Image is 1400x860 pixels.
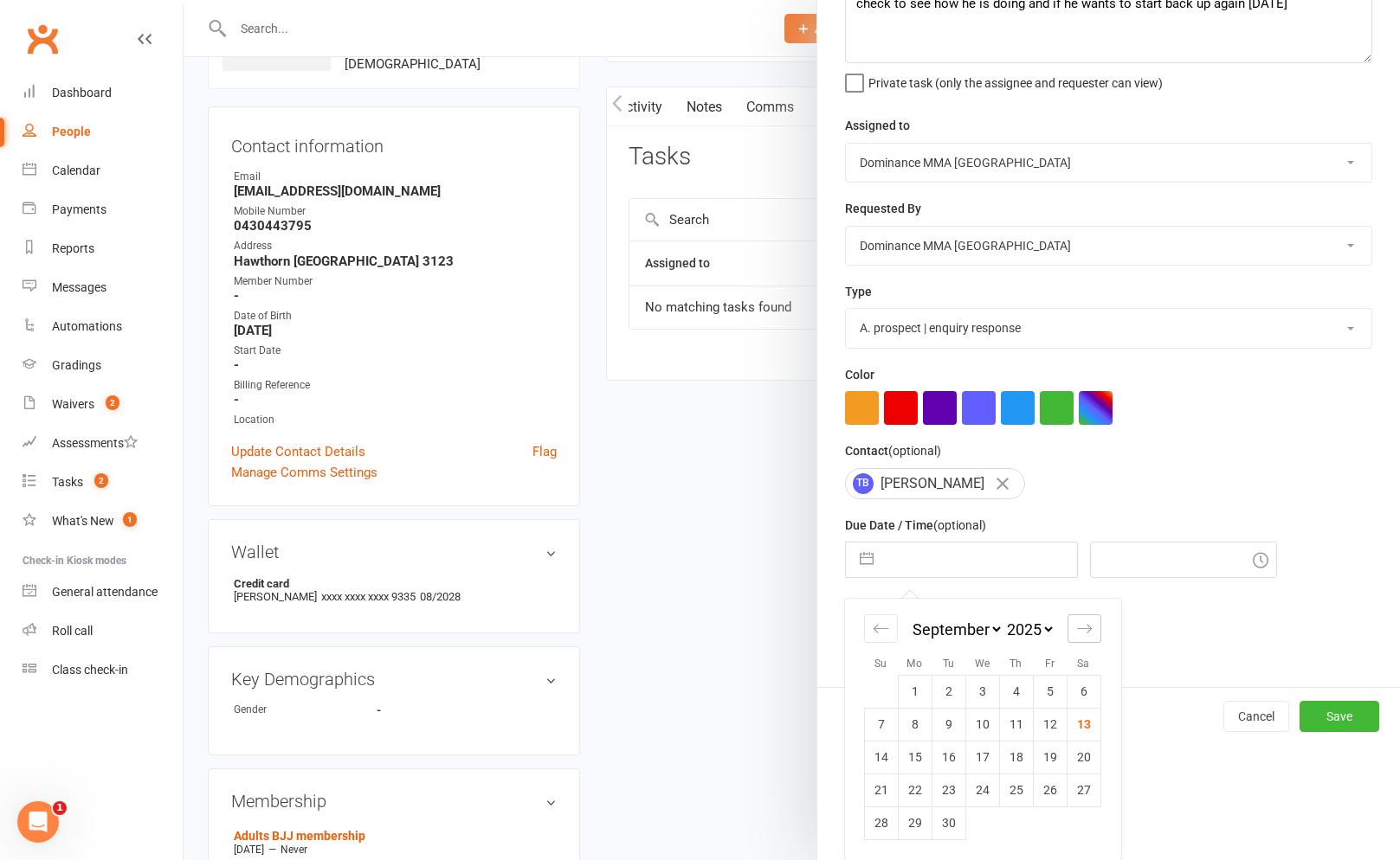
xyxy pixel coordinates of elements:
[932,708,965,741] td: Tuesday, September 9, 2025
[965,708,999,741] td: Wednesday, September 10, 2025
[1067,708,1100,741] td: Saturday, September 13, 2025
[1045,658,1055,670] small: Fr
[845,516,986,535] label: Due Date / Time
[845,282,872,301] label: Type
[965,773,999,806] td: Wednesday, September 24, 2025
[898,773,932,806] td: Monday, September 22, 2025
[23,229,183,268] a: Reports
[23,463,183,502] a: Tasks 2
[853,473,874,494] span: TB
[52,202,106,216] div: Payments
[1077,658,1089,670] small: Sa
[868,70,1163,90] span: Private task (only the assignee and requester can view)
[845,468,1025,499] div: [PERSON_NAME]
[1010,658,1022,670] small: Th
[123,512,137,527] span: 1
[864,614,898,643] div: Move backward to switch to the previous month.
[1223,701,1289,732] button: Cancel
[52,397,94,411] div: Waivers
[906,658,922,670] small: Mo
[52,241,94,255] div: Reports
[999,741,1033,773] td: Thursday, September 18, 2025
[999,773,1033,806] td: Thursday, September 25, 2025
[52,436,138,450] div: Assessments
[1067,675,1100,708] td: Saturday, September 6, 2025
[864,708,898,741] td: Sunday, September 7, 2025
[845,599,1120,860] div: Calendar
[845,594,945,613] label: Email preferences
[1033,675,1067,708] td: Friday, September 5, 2025
[898,741,932,773] td: Monday, September 15, 2025
[23,190,183,229] a: Payments
[943,658,954,670] small: Tu
[52,164,100,177] div: Calendar
[52,585,158,599] div: General attendance
[23,346,183,385] a: Gradings
[965,675,999,708] td: Wednesday, September 3, 2025
[23,502,183,541] a: What's New1
[21,17,64,61] a: Clubworx
[1033,708,1067,741] td: Friday, September 12, 2025
[1067,773,1100,806] td: Saturday, September 27, 2025
[932,773,965,806] td: Tuesday, September 23, 2025
[52,280,106,294] div: Messages
[933,518,986,532] small: (optional)
[94,473,108,488] span: 2
[52,319,122,333] div: Automations
[106,395,119,410] span: 2
[999,708,1033,741] td: Thursday, September 11, 2025
[52,125,91,138] div: People
[23,151,183,190] a: Calendar
[23,612,183,651] a: Roll call
[898,806,932,839] td: Monday, September 29, 2025
[975,658,990,670] small: We
[845,199,921,218] label: Requested By
[23,74,183,112] a: Dashboard
[53,801,67,815] span: 1
[898,708,932,741] td: Monday, September 8, 2025
[23,112,183,151] a: People
[1300,701,1379,732] button: Save
[888,444,941,458] small: (optional)
[52,475,83,489] div: Tasks
[52,514,114,528] div: What's New
[23,651,183,690] a: Class kiosk mode
[1067,741,1100,773] td: Saturday, September 20, 2025
[23,307,183,346] a: Automations
[965,741,999,773] td: Wednesday, September 17, 2025
[932,675,965,708] td: Tuesday, September 2, 2025
[1033,773,1067,806] td: Friday, September 26, 2025
[999,675,1033,708] td: Thursday, September 4, 2025
[1033,741,1067,773] td: Friday, September 19, 2025
[898,675,932,708] td: Monday, September 1, 2025
[52,663,128,677] div: Class check-in
[23,424,183,463] a: Assessments
[864,806,898,839] td: Sunday, September 28, 2025
[52,86,112,99] div: Dashboard
[874,658,887,670] small: Su
[23,268,183,307] a: Messages
[23,573,183,612] a: General attendance kiosk mode
[52,624,93,638] div: Roll call
[845,441,941,460] label: Contact
[1068,614,1101,643] div: Move forward to switch to the next month.
[845,116,910,135] label: Assigned to
[845,365,874,384] label: Color
[23,385,183,424] a: Waivers 2
[52,358,101,372] div: Gradings
[864,741,898,773] td: Sunday, September 14, 2025
[932,741,965,773] td: Tuesday, September 16, 2025
[932,806,965,839] td: Tuesday, September 30, 2025
[864,773,898,806] td: Sunday, September 21, 2025
[17,801,59,843] iframe: Intercom live chat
